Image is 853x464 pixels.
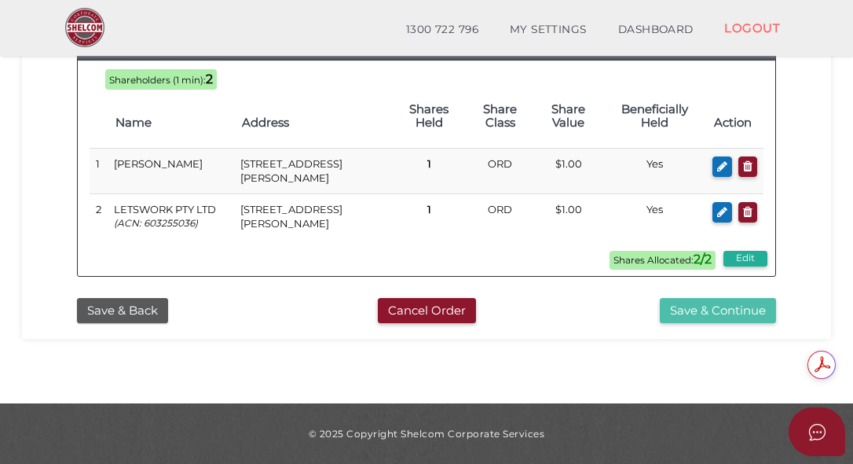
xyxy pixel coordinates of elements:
[474,103,526,129] h4: Share Class
[378,298,476,324] button: Cancel Order
[114,216,228,230] p: (ACN: 603255036)
[109,75,206,86] span: Shareholders (1 min):
[660,298,776,324] button: Save & Continue
[723,251,767,267] button: Edit
[390,14,494,46] a: 1300 722 796
[708,12,796,44] a: LOGOUT
[603,193,706,239] td: Yes
[90,193,108,239] td: 2
[234,193,393,239] td: [STREET_ADDRESS][PERSON_NAME]
[108,193,234,239] td: LETSWORK PTY LTD
[427,157,431,170] b: 1
[610,251,716,270] span: Shares Allocated:
[603,148,706,193] td: Yes
[90,148,108,193] td: 1
[466,148,534,193] td: ORD
[494,14,602,46] a: MY SETTINGS
[542,103,595,129] h4: Share Value
[115,116,226,130] h4: Name
[611,103,698,129] h4: Beneficially Held
[77,298,168,324] button: Save & Back
[534,193,602,239] td: $1.00
[234,148,393,193] td: [STREET_ADDRESS][PERSON_NAME]
[427,203,431,215] b: 1
[206,72,213,87] b: 2
[602,14,709,46] a: DASHBOARD
[401,103,458,129] h4: Shares Held
[789,407,845,456] button: Open asap
[534,148,602,193] td: $1.00
[466,193,534,239] td: ORD
[694,252,712,267] b: 2/2
[242,116,385,130] h4: Address
[714,116,756,130] h4: Action
[34,427,819,440] div: © 2025 Copyright Shelcom Corporate Services
[108,148,234,193] td: [PERSON_NAME]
